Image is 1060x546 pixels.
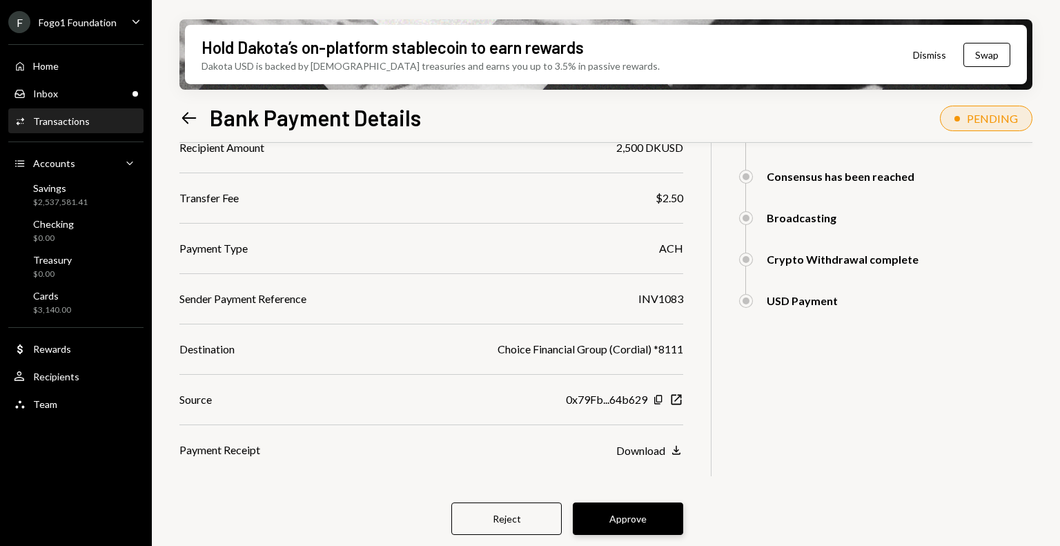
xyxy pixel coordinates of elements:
div: 2,500 DKUSD [616,139,683,156]
a: Accounts [8,150,144,175]
div: Broadcasting [767,211,836,224]
div: Hold Dakota’s on-platform stablecoin to earn rewards [202,36,584,59]
a: Inbox [8,81,144,106]
div: Sender Payment Reference [179,291,306,307]
div: Team [33,398,57,410]
a: Cards$3,140.00 [8,286,144,319]
div: Recipient Amount [179,139,264,156]
div: Dakota USD is backed by [DEMOGRAPHIC_DATA] treasuries and earns you up to 3.5% in passive rewards. [202,59,660,73]
div: $0.00 [33,233,74,244]
div: Accounts [33,157,75,169]
div: Consensus has been reached [767,170,914,183]
div: 0x79Fb...64b629 [566,391,647,408]
a: Team [8,391,144,416]
div: Fogo1 Foundation [39,17,117,28]
div: $2,537,581.41 [33,197,88,208]
button: Reject [451,503,562,535]
a: Recipients [8,364,144,389]
a: Rewards [8,336,144,361]
div: Destination [179,341,235,358]
div: Savings [33,182,88,194]
div: Crypto Withdrawal complete [767,253,919,266]
button: Approve [573,503,683,535]
div: Recipients [33,371,79,382]
div: ACH [659,240,683,257]
a: Savings$2,537,581.41 [8,178,144,211]
div: $2.50 [656,190,683,206]
a: Transactions [8,108,144,133]
div: Rewards [33,343,71,355]
div: $0.00 [33,269,72,280]
div: Transfer Fee [179,190,239,206]
div: Download [616,444,665,457]
a: Checking$0.00 [8,214,144,247]
div: Cards [33,290,71,302]
div: Payment Type [179,240,248,257]
div: Inbox [33,88,58,99]
div: Payment Receipt [179,442,260,458]
div: PENDING [967,112,1018,125]
h1: Bank Payment Details [210,104,421,131]
div: Choice Financial Group (Cordial) *8111 [498,341,683,358]
a: Treasury$0.00 [8,250,144,283]
div: F [8,11,30,33]
div: USD Payment [767,294,838,307]
div: Checking [33,218,74,230]
button: Dismiss [896,39,963,71]
div: Source [179,391,212,408]
div: Treasury [33,254,72,266]
div: INV1083 [638,291,683,307]
a: Home [8,53,144,78]
button: Swap [963,43,1010,67]
button: Download [616,443,683,458]
div: $3,140.00 [33,304,71,316]
div: Transactions [33,115,90,127]
div: Home [33,60,59,72]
